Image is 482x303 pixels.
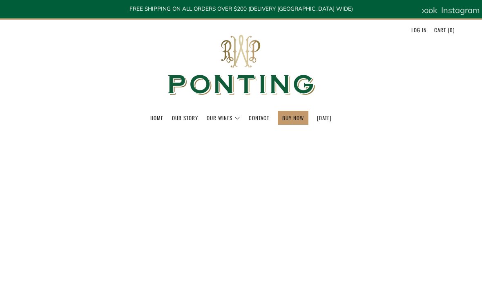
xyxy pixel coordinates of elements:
a: Log in [411,23,427,36]
img: Ponting Wines [159,20,323,111]
a: [DATE] [317,111,332,124]
a: Contact [249,111,269,124]
a: Our Wines [207,111,240,124]
span: 0 [450,26,453,34]
a: Our Story [172,111,198,124]
a: BUY NOW [282,111,304,124]
span: Instagram [441,5,480,15]
a: Cart (0) [434,23,455,36]
a: Instagram [441,2,480,18]
a: Home [150,111,163,124]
